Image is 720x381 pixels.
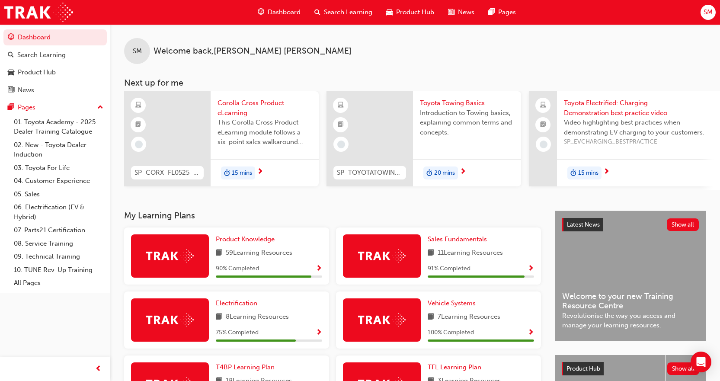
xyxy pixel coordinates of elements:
div: Pages [18,102,35,112]
span: car-icon [8,69,14,77]
a: 01. Toyota Academy - 2025 Dealer Training Catalogue [10,115,107,138]
button: Show all [667,362,700,375]
button: Show Progress [528,263,534,274]
a: 09. Technical Training [10,250,107,263]
a: Electrification [216,298,261,308]
a: Dashboard [3,29,107,45]
span: guage-icon [258,7,264,18]
img: Trak [358,313,406,327]
span: learningResourceType_ELEARNING-icon [338,100,344,111]
a: Product Knowledge [216,234,278,244]
span: 75 % Completed [216,328,259,338]
span: Show Progress [316,329,322,337]
span: news-icon [448,7,454,18]
span: 90 % Completed [216,264,259,274]
span: Welcome back , [PERSON_NAME] [PERSON_NAME] [154,46,352,56]
a: Search Learning [3,47,107,63]
span: News [458,7,474,17]
span: Revolutionise the way you access and manage your learning resources. [562,311,699,330]
button: SM [701,5,716,20]
h3: My Learning Plans [124,211,541,221]
button: Pages [3,99,107,115]
a: 04. Customer Experience [10,174,107,188]
span: Sales Fundamentals [428,235,487,243]
span: Dashboard [268,7,301,17]
span: booktick-icon [338,119,344,131]
div: News [18,85,34,95]
span: up-icon [97,102,103,113]
span: booktick-icon [540,119,546,131]
img: Trak [358,249,406,263]
span: 11 Learning Resources [438,248,503,259]
a: car-iconProduct Hub [379,3,441,21]
span: 8 Learning Resources [226,312,289,323]
span: car-icon [386,7,393,18]
a: 10. TUNE Rev-Up Training [10,263,107,277]
span: SM [704,7,713,17]
a: SP_TOYOTATOWING_0424Toyota Towing BasicsIntroduction to Towing basics, explaining common terms an... [326,91,521,186]
span: Product Knowledge [216,235,275,243]
h3: Next up for me [110,78,720,88]
span: duration-icon [426,167,432,179]
span: booktick-icon [135,119,141,131]
span: duration-icon [570,167,576,179]
span: T4BP Learning Plan [216,363,275,371]
div: Product Hub [18,67,56,77]
a: Latest NewsShow all [562,218,699,232]
span: 15 mins [578,168,598,178]
a: TFL Learning Plan [428,362,485,372]
a: T4BP Learning Plan [216,362,278,372]
a: search-iconSearch Learning [307,3,379,21]
span: Latest News [567,221,600,228]
span: book-icon [428,312,434,323]
div: Search Learning [17,50,66,60]
span: SM [133,46,142,56]
span: Show Progress [528,265,534,273]
span: Show Progress [316,265,322,273]
a: news-iconNews [441,3,481,21]
span: SP_EVCHARGING_BESTPRACTICE [564,137,717,147]
span: prev-icon [95,364,102,375]
a: 06. Electrification (EV & Hybrid) [10,201,107,224]
span: learningResourceType_ELEARNING-icon [135,100,141,111]
span: next-icon [603,168,610,176]
span: pages-icon [8,104,14,112]
span: Product Hub [396,7,434,17]
a: News [3,82,107,98]
span: Search Learning [324,7,372,17]
span: next-icon [460,168,466,176]
span: 15 mins [232,168,252,178]
span: Video highlighting best practices when demonstrating EV charging to your customers. [564,118,717,137]
a: 05. Sales [10,188,107,201]
span: Show Progress [528,329,534,337]
button: DashboardSearch LearningProduct HubNews [3,28,107,99]
span: Toyota Electrified: Charging Demonstration best practice video [564,98,717,118]
span: Electrification [216,299,257,307]
span: news-icon [8,86,14,94]
span: learningRecordVerb_NONE-icon [540,141,547,148]
a: Sales Fundamentals [428,234,490,244]
a: Latest NewsShow allWelcome to your new Training Resource CentreRevolutionise the way you access a... [555,211,706,341]
span: learningRecordVerb_NONE-icon [135,141,143,148]
span: laptop-icon [540,100,546,111]
span: next-icon [257,168,263,176]
span: search-icon [314,7,320,18]
a: guage-iconDashboard [251,3,307,21]
span: SP_CORX_FL0525_EL [134,168,200,178]
span: Pages [498,7,516,17]
button: Show Progress [528,327,534,338]
span: 59 Learning Resources [226,248,292,259]
span: Introduction to Towing basics, explaining common terms and concepts. [420,108,514,138]
span: This Corolla Cross Product eLearning module follows a six-point sales walkaround format, designed... [218,118,312,147]
button: Show Progress [316,327,322,338]
a: Vehicle Systems [428,298,479,308]
span: Welcome to your new Training Resource Centre [562,291,699,311]
span: 100 % Completed [428,328,474,338]
img: Trak [4,3,73,22]
span: duration-icon [224,167,230,179]
div: Open Intercom Messenger [691,352,711,372]
a: Product HubShow all [562,362,699,376]
span: Toyota Towing Basics [420,98,514,108]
